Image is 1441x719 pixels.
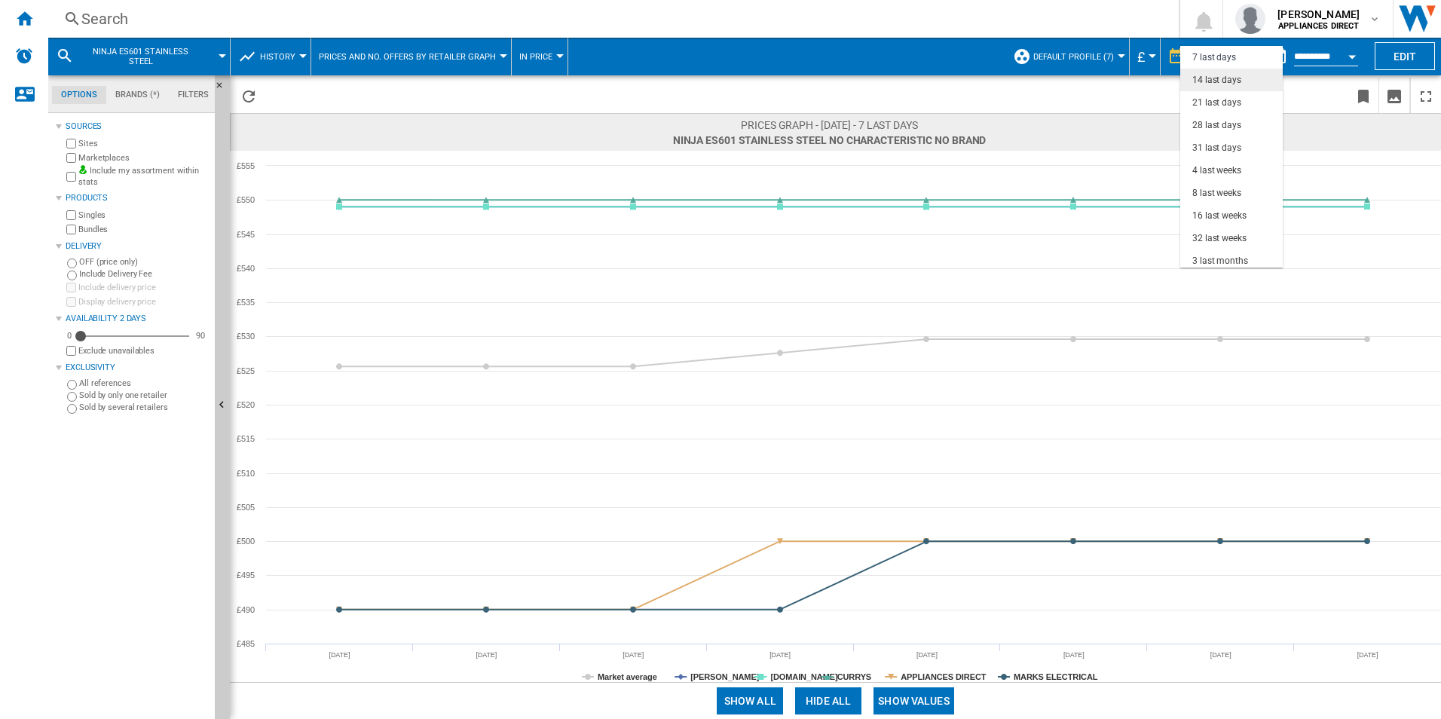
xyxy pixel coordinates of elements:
div: 16 last weeks [1192,210,1247,222]
div: 8 last weeks [1192,187,1241,200]
div: 32 last weeks [1192,232,1247,245]
div: 3 last months [1192,255,1248,268]
div: 7 last days [1192,51,1236,64]
div: 4 last weeks [1192,164,1241,177]
div: 14 last days [1192,74,1241,87]
div: 28 last days [1192,119,1241,132]
div: 21 last days [1192,96,1241,109]
div: 31 last days [1192,142,1241,155]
